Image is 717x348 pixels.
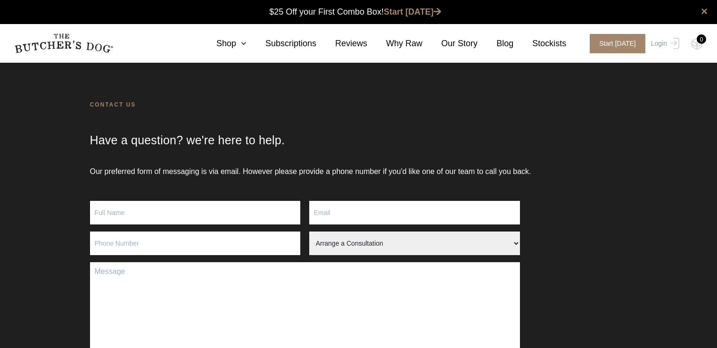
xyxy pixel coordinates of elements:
[478,37,513,50] a: Blog
[90,166,627,201] p: Our preferred form of messaging is via email. However please provide a phone number if you'd like...
[367,37,422,50] a: Why Raw
[590,34,645,53] span: Start [DATE]
[198,37,247,50] a: Shop
[247,37,316,50] a: Subscriptions
[701,6,708,17] a: close
[309,201,520,224] input: Email
[649,34,679,53] a: Login
[316,37,367,50] a: Reviews
[691,38,703,50] img: TBD_Cart-Empty.png
[513,37,566,50] a: Stockists
[90,133,627,166] h2: Have a question? we're here to help.
[90,100,627,133] h1: Contact Us
[422,37,478,50] a: Our Story
[697,34,706,44] div: 0
[90,232,301,255] input: Phone Number
[580,34,649,53] a: Start [DATE]
[384,7,441,17] a: Start [DATE]
[90,201,301,224] input: Full Name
